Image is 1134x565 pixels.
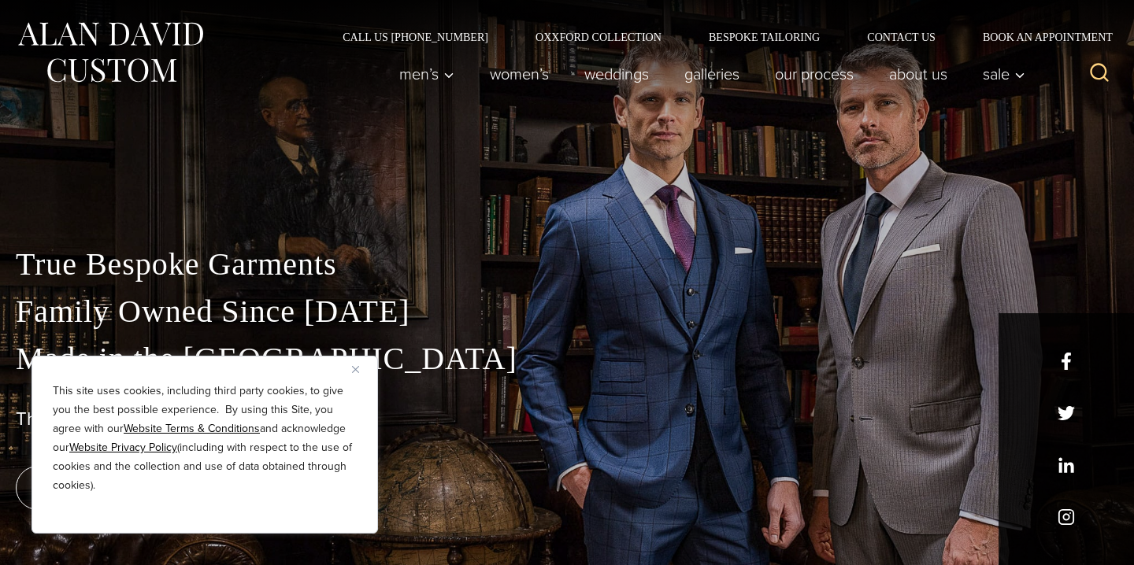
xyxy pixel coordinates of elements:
img: Close [352,366,359,373]
p: This site uses cookies, including third party cookies, to give you the best possible experience. ... [53,382,357,495]
button: Close [352,360,371,379]
nav: Secondary Navigation [319,31,1118,42]
a: weddings [567,58,667,90]
a: Call Us [PHONE_NUMBER] [319,31,512,42]
span: Men’s [399,66,454,82]
a: Website Terms & Conditions [124,420,260,437]
span: Sale [983,66,1025,82]
img: Alan David Custom [16,17,205,87]
button: View Search Form [1080,55,1118,93]
h1: The Best Custom Suits NYC Has to Offer [16,408,1118,430]
p: True Bespoke Garments Family Owned Since [DATE] Made in the [GEOGRAPHIC_DATA] [16,241,1118,382]
a: Our Process [758,58,872,90]
a: Website Privacy Policy [69,439,177,456]
a: Galleries [667,58,758,90]
a: book an appointment [16,466,236,510]
a: Women’s [472,58,567,90]
nav: Primary Navigation [382,58,1034,90]
a: Oxxford Collection [512,31,685,42]
a: Book an Appointment [959,31,1118,42]
a: About Us [872,58,965,90]
a: Bespoke Tailoring [685,31,843,42]
a: Contact Us [843,31,959,42]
